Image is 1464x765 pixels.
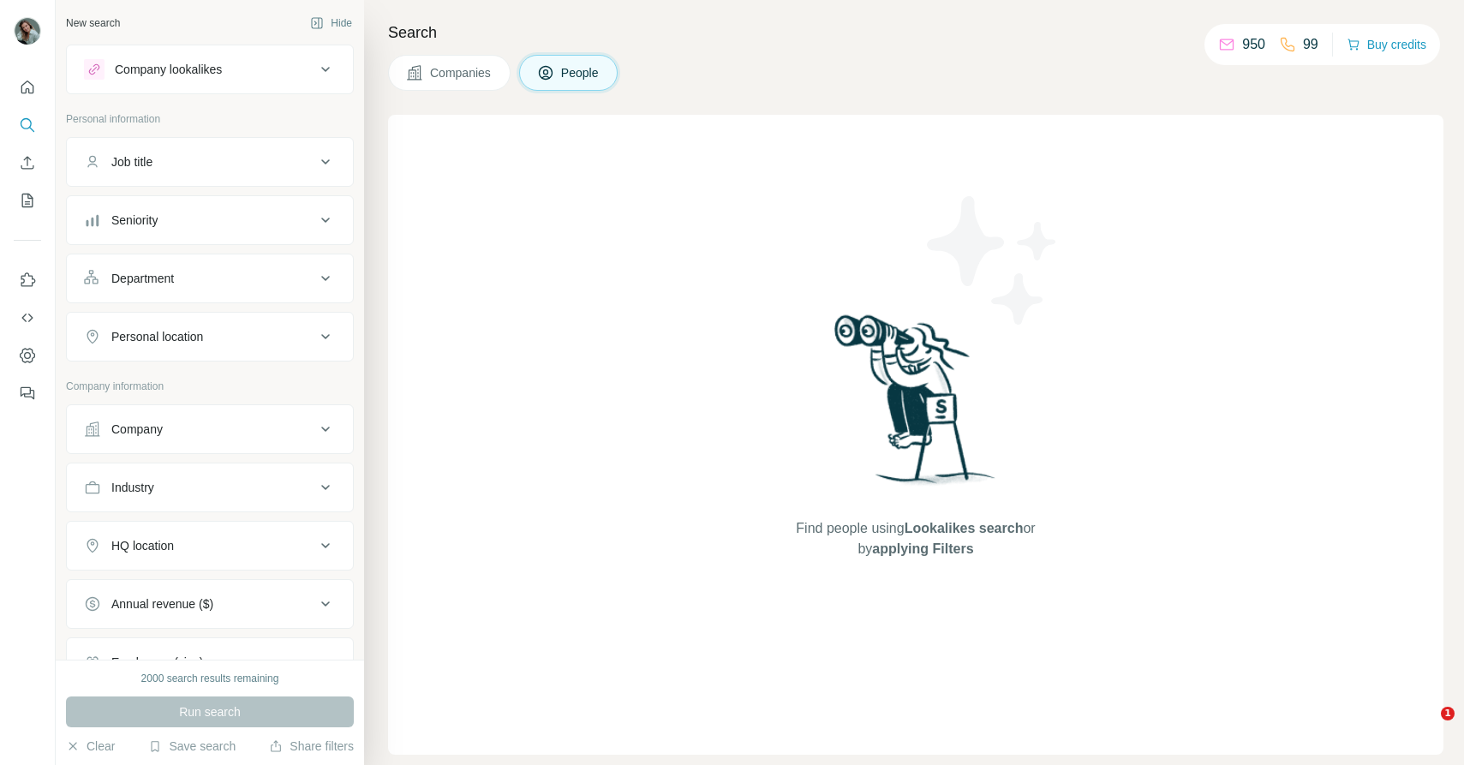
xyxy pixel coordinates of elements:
button: Personal location [67,316,353,357]
button: Seniority [67,200,353,241]
button: HQ location [67,525,353,566]
button: Share filters [269,738,354,755]
button: Dashboard [14,340,41,371]
p: 99 [1303,34,1318,55]
h4: Search [388,21,1443,45]
div: New search [66,15,120,31]
div: Company [111,421,163,438]
button: My lists [14,185,41,216]
div: HQ location [111,537,174,554]
div: 2000 search results remaining [141,671,279,686]
span: People [561,64,601,81]
button: Job title [67,141,353,182]
button: Use Surfe on LinkedIn [14,265,41,296]
button: Clear [66,738,115,755]
button: Search [14,110,41,140]
span: applying Filters [872,541,973,556]
button: Department [67,258,353,299]
button: Industry [67,467,353,508]
span: Lookalikes search [905,521,1024,535]
img: Surfe Illustration - Woman searching with binoculars [827,310,1005,501]
button: Hide [298,10,364,36]
button: Buy credits [1347,33,1426,57]
div: Job title [111,153,152,170]
div: Department [111,270,174,287]
button: Use Surfe API [14,302,41,333]
button: Annual revenue ($) [67,583,353,625]
button: Company [67,409,353,450]
p: Company information [66,379,354,394]
iframe: Intercom live chat [1406,707,1447,748]
img: Surfe Illustration - Stars [916,183,1070,338]
span: Companies [430,64,493,81]
div: Seniority [111,212,158,229]
span: Find people using or by [779,518,1053,559]
div: Annual revenue ($) [111,595,213,613]
button: Save search [148,738,236,755]
button: Quick start [14,72,41,103]
button: Employees (size) [67,642,353,683]
p: 950 [1242,34,1265,55]
p: Personal information [66,111,354,127]
img: Avatar [14,17,41,45]
div: Company lookalikes [115,61,222,78]
div: Employees (size) [111,654,203,671]
button: Company lookalikes [67,49,353,90]
button: Feedback [14,378,41,409]
span: 1 [1441,707,1455,720]
button: Enrich CSV [14,147,41,178]
div: Industry [111,479,154,496]
div: Personal location [111,328,203,345]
